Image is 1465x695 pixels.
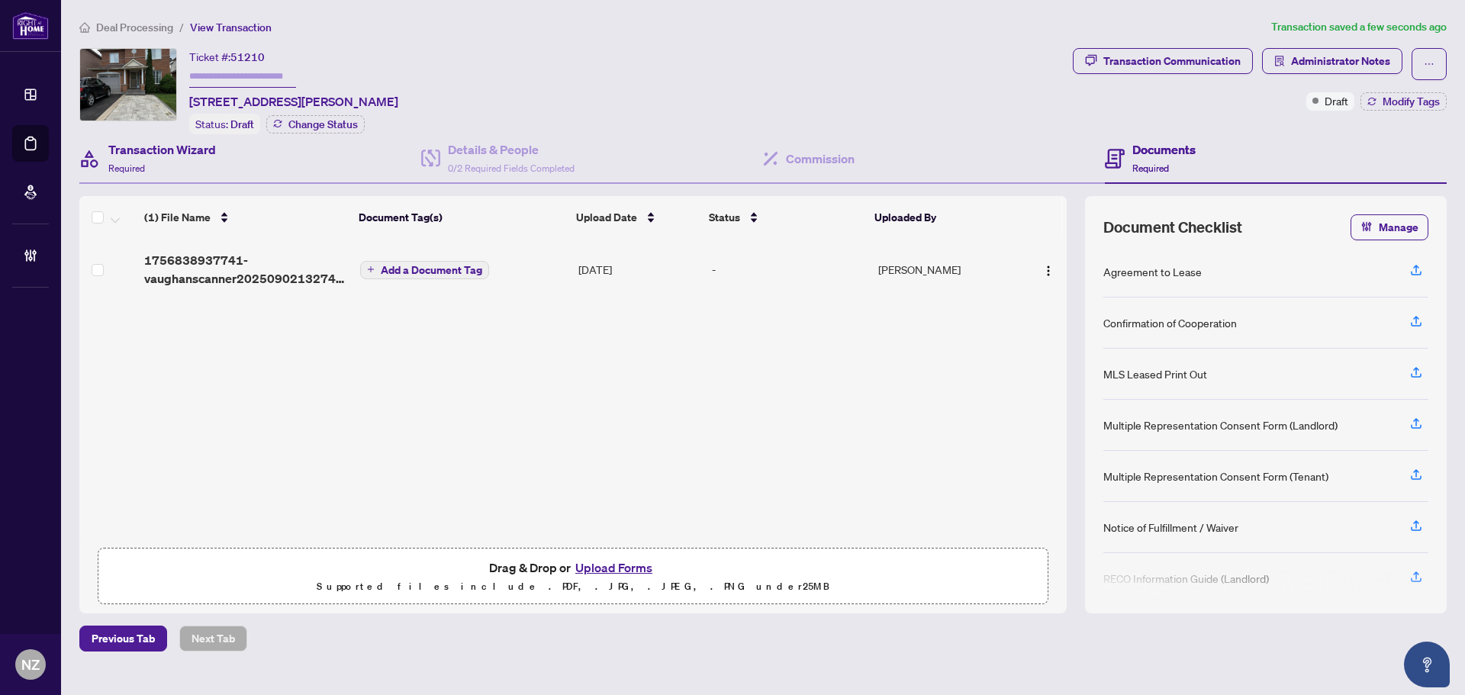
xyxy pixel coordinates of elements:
[712,261,867,278] div: -
[21,654,40,675] span: NZ
[1404,642,1450,687] button: Open asap
[1325,92,1348,109] span: Draft
[1360,92,1447,111] button: Modify Tags
[80,49,176,121] img: IMG-N12370175_1.jpg
[872,239,1019,300] td: [PERSON_NAME]
[1103,570,1269,587] div: RECO Information Guide (Landlord)
[489,558,657,578] span: Drag & Drop or
[1103,417,1338,433] div: Multiple Representation Consent Form (Landlord)
[1132,140,1196,159] h4: Documents
[1262,48,1402,74] button: Administrator Notes
[288,119,358,130] span: Change Status
[1103,217,1242,238] span: Document Checklist
[786,150,855,168] h4: Commission
[1379,215,1418,240] span: Manage
[1351,214,1428,240] button: Manage
[92,626,155,651] span: Previous Tab
[189,92,398,111] span: [STREET_ADDRESS][PERSON_NAME]
[360,261,489,279] button: Add a Document Tag
[12,11,49,40] img: logo
[868,196,1015,239] th: Uploaded By
[1291,49,1390,73] span: Administrator Notes
[1073,48,1253,74] button: Transaction Communication
[108,578,1038,596] p: Supported files include .PDF, .JPG, .JPEG, .PNG under 25 MB
[448,162,575,174] span: 0/2 Required Fields Completed
[353,196,569,239] th: Document Tag(s)
[108,162,145,174] span: Required
[144,209,211,226] span: (1) File Name
[98,549,1048,605] span: Drag & Drop orUpload FormsSupported files include .PDF, .JPG, .JPEG, .PNG under25MB
[179,626,247,652] button: Next Tab
[576,209,637,226] span: Upload Date
[230,50,265,64] span: 51210
[144,251,348,288] span: 1756838937741-vaughanscanner20250902132744.pdf
[230,117,254,131] span: Draft
[1103,49,1241,73] div: Transaction Communication
[96,21,173,34] span: Deal Processing
[1271,18,1447,36] article: Transaction saved a few seconds ago
[138,196,353,239] th: (1) File Name
[1103,519,1238,536] div: Notice of Fulfillment / Waiver
[1274,56,1285,66] span: solution
[190,21,272,34] span: View Transaction
[1103,263,1202,280] div: Agreement to Lease
[709,209,740,226] span: Status
[1424,59,1434,69] span: ellipsis
[381,265,482,275] span: Add a Document Tag
[1103,314,1237,331] div: Confirmation of Cooperation
[703,196,869,239] th: Status
[1042,265,1054,277] img: Logo
[1383,96,1440,107] span: Modify Tags
[1132,162,1169,174] span: Required
[571,558,657,578] button: Upload Forms
[360,259,489,279] button: Add a Document Tag
[189,48,265,66] div: Ticket #:
[1103,365,1207,382] div: MLS Leased Print Out
[189,114,260,134] div: Status:
[572,239,706,300] td: [DATE]
[448,140,575,159] h4: Details & People
[266,115,365,134] button: Change Status
[1103,468,1328,484] div: Multiple Representation Consent Form (Tenant)
[179,18,184,36] li: /
[1036,257,1061,282] button: Logo
[367,265,375,273] span: plus
[108,140,216,159] h4: Transaction Wizard
[79,626,167,652] button: Previous Tab
[79,22,90,33] span: home
[570,196,703,239] th: Upload Date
